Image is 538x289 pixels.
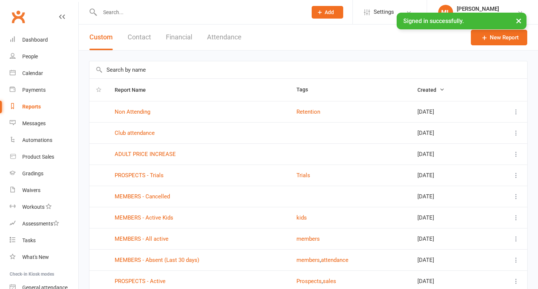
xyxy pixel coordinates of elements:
[207,25,242,50] button: Attendance
[10,132,78,149] a: Automations
[457,6,514,12] div: [PERSON_NAME]
[323,277,336,286] button: sales
[411,165,486,186] td: [DATE]
[10,149,78,165] a: Product Sales
[166,25,192,50] button: Financial
[290,79,411,101] th: Tags
[9,7,27,26] a: Clubworx
[411,122,486,143] td: [DATE]
[411,186,486,207] td: [DATE]
[296,256,320,264] button: members
[22,120,46,126] div: Messages
[10,82,78,98] a: Payments
[325,9,334,15] span: Add
[22,187,40,193] div: Waivers
[128,25,151,50] button: Contact
[115,278,165,285] a: PROSPECTS - Active
[115,193,170,200] a: MEMBERS - Cancelled
[89,61,527,78] input: Search by name
[296,171,310,180] button: Trials
[115,108,150,115] a: Non Attending
[115,130,155,136] a: Club attendance
[22,104,41,110] div: Reports
[10,48,78,65] a: People
[22,254,49,260] div: What's New
[10,32,78,48] a: Dashboard
[115,257,199,263] a: MEMBERS - Absent (Last 30 days)
[471,30,527,45] a: New Report
[22,204,45,210] div: Workouts
[22,53,38,59] div: People
[417,85,444,94] button: Created
[10,65,78,82] a: Calendar
[512,13,525,29] button: ×
[322,278,323,285] span: ,
[115,151,176,158] a: ADULT PRICE INCREASE
[115,87,154,93] span: Report Name
[321,256,348,264] button: attendance
[98,7,302,17] input: Search...
[10,249,78,266] a: What's New
[22,237,36,243] div: Tasks
[10,115,78,132] a: Messages
[89,25,113,50] button: Custom
[10,232,78,249] a: Tasks
[312,6,343,19] button: Add
[115,172,164,179] a: PROSPECTS - Trials
[22,154,54,160] div: Product Sales
[10,199,78,215] a: Workouts
[417,87,444,93] span: Created
[438,5,453,20] div: ML
[411,101,486,122] td: [DATE]
[115,214,173,221] a: MEMBERS - Active Kids
[22,37,48,43] div: Dashboard
[457,12,514,19] div: Legacy [PERSON_NAME]
[296,234,320,243] button: members
[411,249,486,270] td: [DATE]
[115,236,168,242] a: MEMBERS - All active
[10,215,78,232] a: Assessments
[10,98,78,115] a: Reports
[296,277,322,286] button: Prospects
[374,4,394,20] span: Settings
[403,17,464,25] span: Signed in successfully.
[22,70,43,76] div: Calendar
[411,207,486,228] td: [DATE]
[22,87,46,93] div: Payments
[115,85,154,94] button: Report Name
[411,228,486,249] td: [DATE]
[411,143,486,165] td: [DATE]
[320,257,321,263] span: ,
[10,182,78,199] a: Waivers
[22,137,52,143] div: Automations
[296,107,320,116] button: Retention
[22,171,43,176] div: Gradings
[22,221,59,227] div: Assessments
[296,213,307,222] button: kids
[10,165,78,182] a: Gradings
